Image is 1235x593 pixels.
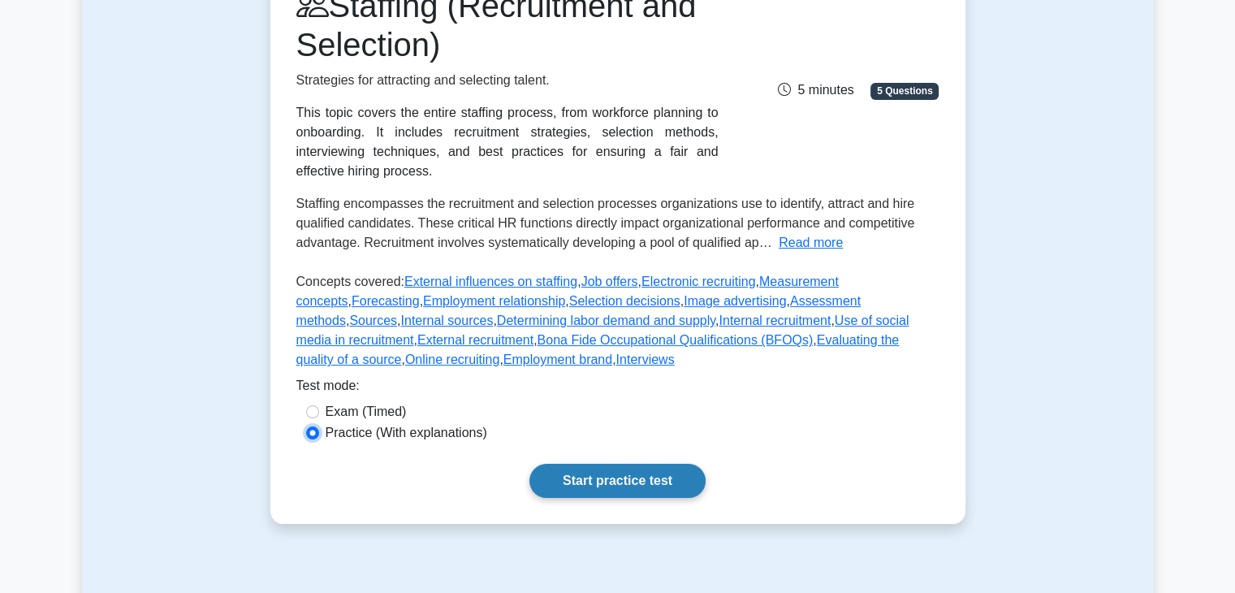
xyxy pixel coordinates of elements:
[538,333,814,347] a: Bona Fide Occupational Qualifications (BFOQs)
[296,294,861,327] a: Assessment methods
[296,333,900,366] a: Evaluating the quality of a source
[719,314,831,327] a: Internal recruitment
[326,423,487,443] label: Practice (With explanations)
[616,353,675,366] a: Interviews
[296,197,915,249] span: Staffing encompasses the recruitment and selection processes organizations use to identify, attra...
[503,353,612,366] a: Employment brand
[405,353,500,366] a: Online recruiting
[779,233,843,253] button: Read more
[296,71,719,90] p: Strategies for attracting and selecting talent.
[423,294,565,308] a: Employment relationship
[684,294,786,308] a: Image advertising
[581,275,638,288] a: Job offers
[870,83,939,99] span: 5 Questions
[400,314,493,327] a: Internal sources
[417,333,533,347] a: External recruitment
[296,272,939,376] p: Concepts covered: , , , , , , , , , , , , , , , , , , ,
[404,275,577,288] a: External influences on staffing
[529,464,706,498] a: Start practice test
[296,376,939,402] div: Test mode:
[778,83,853,97] span: 5 minutes
[497,314,715,327] a: Determining labor demand and supply
[641,275,756,288] a: Electronic recruiting
[326,402,407,422] label: Exam (Timed)
[349,314,397,327] a: Sources
[569,294,680,308] a: Selection decisions
[352,294,420,308] a: Forecasting
[296,103,719,181] div: This topic covers the entire staffing process, from workforce planning to onboarding. It includes...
